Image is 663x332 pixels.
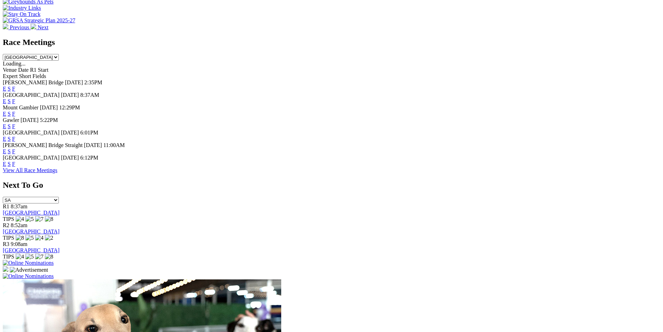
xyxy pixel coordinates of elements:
[3,24,31,30] a: Previous
[35,216,44,222] img: 7
[45,216,53,222] img: 8
[3,61,25,67] span: Loading...
[40,117,58,123] span: 5:22PM
[12,148,15,154] a: F
[12,86,15,92] a: F
[3,180,660,190] h2: Next To Go
[3,247,60,253] a: [GEOGRAPHIC_DATA]
[3,260,54,266] img: Online Nominations
[8,123,11,129] a: S
[12,123,15,129] a: F
[3,79,64,85] span: [PERSON_NAME] Bridge
[11,203,27,209] span: 8:37am
[3,86,6,92] a: E
[3,11,40,17] img: Stay On Track
[3,273,54,279] img: Online Nominations
[25,235,34,241] img: 5
[3,266,8,272] img: 15187_Greyhounds_GreysPlayCentral_Resize_SA_WebsiteBanner_300x115_2025.jpg
[40,105,58,110] span: [DATE]
[3,235,14,241] span: TIPS
[10,24,29,30] span: Previous
[31,24,48,30] a: Next
[3,67,17,73] span: Venue
[80,155,98,161] span: 6:12PM
[3,229,60,234] a: [GEOGRAPHIC_DATA]
[8,136,11,142] a: S
[61,92,79,98] span: [DATE]
[3,98,6,104] a: E
[8,148,11,154] a: S
[8,111,11,117] a: S
[11,222,27,228] span: 8:52am
[8,86,11,92] a: S
[8,161,11,167] a: S
[3,148,6,154] a: E
[12,98,15,104] a: F
[3,38,660,47] h2: Race Meetings
[45,235,53,241] img: 2
[59,105,80,110] span: 12:29PM
[61,155,79,161] span: [DATE]
[3,73,18,79] span: Expert
[3,105,39,110] span: Mount Gambier
[3,24,8,29] img: chevron-left-pager-white.svg
[25,254,34,260] img: 5
[80,92,99,98] span: 8:37AM
[3,203,9,209] span: R1
[30,67,48,73] span: R1 Start
[84,142,102,148] span: [DATE]
[84,79,102,85] span: 2:35PM
[3,92,60,98] span: [GEOGRAPHIC_DATA]
[10,267,48,273] img: Advertisement
[3,222,9,228] span: R2
[38,24,48,30] span: Next
[35,235,44,241] img: 4
[12,161,15,167] a: F
[3,5,41,11] img: Industry Links
[3,155,60,161] span: [GEOGRAPHIC_DATA]
[3,117,19,123] span: Gawler
[31,24,36,29] img: chevron-right-pager-white.svg
[21,117,39,123] span: [DATE]
[3,123,6,129] a: E
[3,167,57,173] a: View All Race Meetings
[45,254,53,260] img: 8
[3,111,6,117] a: E
[11,241,27,247] span: 9:08am
[8,98,11,104] a: S
[61,130,79,136] span: [DATE]
[12,136,15,142] a: F
[12,111,15,117] a: F
[18,67,29,73] span: Date
[3,254,14,260] span: TIPS
[19,73,31,79] span: Short
[3,216,14,222] span: TIPS
[16,254,24,260] img: 4
[3,136,6,142] a: E
[3,130,60,136] span: [GEOGRAPHIC_DATA]
[3,241,9,247] span: R3
[16,216,24,222] img: 4
[32,73,46,79] span: Fields
[80,130,98,136] span: 6:01PM
[3,161,6,167] a: E
[65,79,83,85] span: [DATE]
[16,235,24,241] img: 8
[3,210,60,216] a: [GEOGRAPHIC_DATA]
[25,216,34,222] img: 5
[3,17,75,24] img: GRSA Strategic Plan 2025-27
[3,142,82,148] span: [PERSON_NAME] Bridge Straight
[103,142,125,148] span: 11:00AM
[35,254,44,260] img: 7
